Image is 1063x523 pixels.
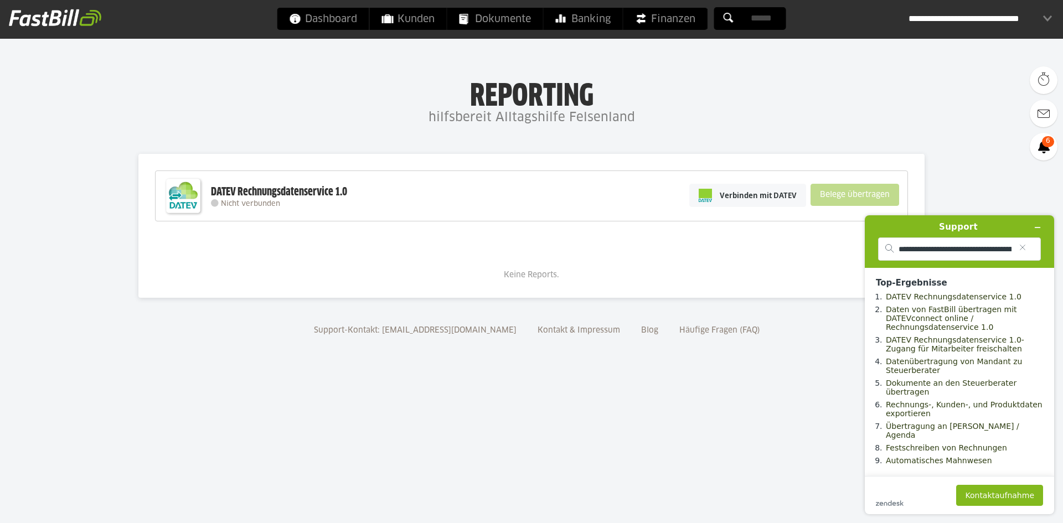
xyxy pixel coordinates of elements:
[290,8,357,30] span: Dashboard
[675,327,764,334] a: Häufige Fragen (FAQ)
[211,185,347,199] div: DATEV Rechnungsdatenservice 1.0
[9,9,101,27] img: fastbill_logo_white.png
[720,190,797,201] span: Verbinden mit DATEV
[504,271,559,279] span: Keine Reports.
[689,184,806,207] a: Verbinden mit DATEV
[221,200,280,208] span: Nicht verbunden
[623,8,708,30] a: Finanzen
[556,8,611,30] span: Banking
[310,327,520,334] a: Support-Kontakt: [EMAIL_ADDRESS][DOMAIN_NAME]
[460,8,531,30] span: Dokumente
[370,8,447,30] a: Kunden
[382,8,435,30] span: Kunden
[636,8,695,30] span: Finanzen
[856,206,1063,523] iframe: Hier finden Sie weitere Informationen
[699,189,712,202] img: pi-datev-logo-farbig-24.svg
[1030,133,1057,160] a: 6
[277,8,369,30] a: Dashboard
[1042,136,1054,147] span: 6
[22,8,62,18] span: Support
[811,184,899,206] sl-button: Belege übertragen
[534,327,624,334] a: Kontakt & Impressum
[637,327,662,334] a: Blog
[447,8,543,30] a: Dokumente
[111,78,952,107] h1: Reporting
[544,8,623,30] a: Banking
[161,174,205,218] img: DATEV-Datenservice Logo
